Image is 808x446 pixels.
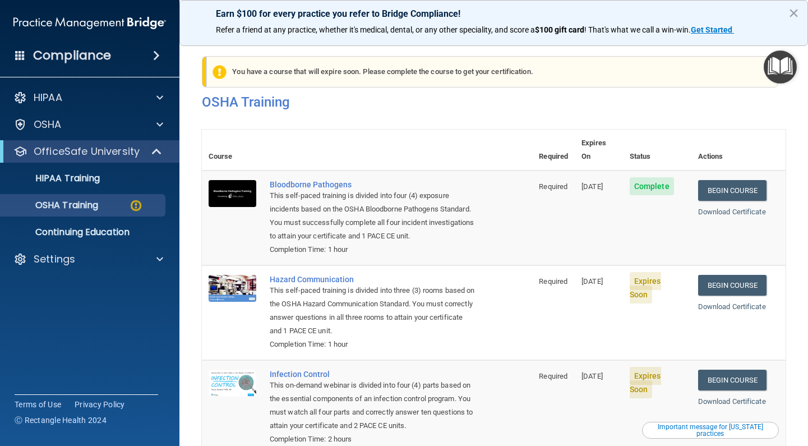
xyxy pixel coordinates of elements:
span: Ⓒ Rectangle Health 2024 [15,415,107,426]
a: Begin Course [698,275,767,296]
th: Required [532,130,575,171]
a: Download Certificate [698,302,766,311]
div: This self-paced training is divided into three (3) rooms based on the OSHA Hazard Communication S... [270,284,476,338]
span: Complete [630,177,674,195]
p: HIPAA [34,91,62,104]
button: Read this if you are a dental practitioner in the state of CA [642,422,779,439]
strong: Get Started [691,25,732,34]
p: OSHA Training [7,200,98,211]
span: Expires Soon [630,367,661,398]
div: This on-demand webinar is divided into four (4) parts based on the essential components of an inf... [270,379,476,433]
img: exclamation-circle-solid-warning.7ed2984d.png [213,65,227,79]
p: Earn $100 for every practice you refer to Bridge Compliance! [216,8,772,19]
p: OSHA [34,118,62,131]
a: Settings [13,252,163,266]
div: Completion Time: 2 hours [270,433,476,446]
a: Download Certificate [698,397,766,406]
a: OfficeSafe University [13,145,163,158]
span: Required [539,182,567,191]
span: [DATE] [581,372,603,380]
a: Get Started [691,25,734,34]
img: warning-circle.0cc9ac19.png [129,199,143,213]
button: Close [788,4,799,22]
h4: Compliance [33,48,111,63]
p: HIPAA Training [7,173,100,184]
a: Hazard Communication [270,275,476,284]
th: Status [623,130,691,171]
span: Required [539,277,567,286]
a: Download Certificate [698,208,766,216]
a: HIPAA [13,91,163,104]
th: Course [202,130,263,171]
th: Expires On [575,130,623,171]
h4: OSHA Training [202,94,786,110]
th: Actions [691,130,786,171]
a: Privacy Policy [75,399,125,410]
a: Terms of Use [15,399,61,410]
a: Begin Course [698,180,767,201]
span: ! That's what we call a win-win. [584,25,691,34]
span: Required [539,372,567,380]
p: Continuing Education [7,227,160,238]
span: Expires Soon [630,272,661,304]
a: Infection Control [270,370,476,379]
div: Completion Time: 1 hour [270,243,476,256]
div: Important message for [US_STATE] practices [644,424,777,437]
strong: $100 gift card [535,25,584,34]
span: [DATE] [581,277,603,286]
a: Begin Course [698,370,767,390]
a: OSHA [13,118,163,131]
p: Settings [34,252,75,266]
div: This self-paced training is divided into four (4) exposure incidents based on the OSHA Bloodborne... [270,189,476,243]
div: Completion Time: 1 hour [270,338,476,351]
button: Open Resource Center [764,50,797,84]
p: OfficeSafe University [34,145,140,158]
div: You have a course that will expire soon. Please complete the course to get your certification. [206,56,778,88]
a: Bloodborne Pathogens [270,180,476,189]
img: PMB logo [13,12,166,34]
span: [DATE] [581,182,603,191]
span: Refer a friend at any practice, whether it's medical, dental, or any other speciality, and score a [216,25,535,34]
